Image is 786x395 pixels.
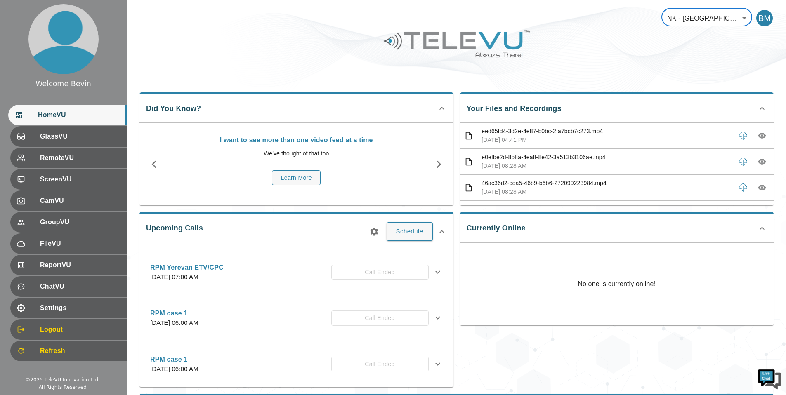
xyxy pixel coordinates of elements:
p: RPM case 1 [150,308,198,318]
div: GroupVU [10,212,127,233]
p: RPM Yerevan ETV/CPC [150,263,224,273]
span: ChatVU [40,282,120,292]
div: CamVU [10,190,127,211]
p: eed65fd4-3d2e-4e87-b0bc-2fa7bcb7c273.mp4 [482,127,732,136]
p: e0efbe2d-8b8a-4ea8-8e42-3a513b3106ae.mp4 [482,153,732,162]
span: HomeVU [38,110,120,120]
div: Minimize live chat window [135,4,155,24]
p: RPM case 1 [150,355,198,364]
button: Learn More [272,170,321,186]
span: GroupVU [40,217,120,227]
p: We've thought of that too [173,149,420,158]
span: Refresh [40,346,120,356]
span: Logout [40,324,120,334]
p: [DATE] 08:28 AM [482,188,732,196]
p: [DATE] 07:00 AM [150,273,224,282]
span: ReportVU [40,260,120,270]
div: Welcome Bevin [35,78,91,89]
span: RemoteVU [40,153,120,163]
img: d_736959983_company_1615157101543_736959983 [14,38,35,59]
div: Chat with us now [43,43,139,54]
p: [DATE] 04:41 PM [482,136,732,144]
img: profile.png [28,4,99,74]
p: [DATE] 08:28 AM [482,162,732,170]
div: FileVU [10,233,127,254]
span: FileVU [40,239,120,249]
div: RemoteVU [10,148,127,168]
div: HomeVU [8,105,127,125]
textarea: Type your message and hit 'Enter' [4,225,157,254]
p: I want to see more than one video feed at a time [173,135,420,145]
div: ChatVU [10,276,127,297]
div: ReportVU [10,255,127,275]
p: [DATE] 06:00 AM [150,364,198,374]
span: We're online! [48,104,114,187]
span: ScreenVU [40,174,120,184]
div: BM [756,10,773,26]
p: [DATE] 06:00 AM [150,318,198,328]
p: No one is currently online! [578,243,656,325]
div: Logout [10,319,127,340]
span: GlassVU [40,132,120,141]
div: GlassVU [10,126,127,147]
div: All Rights Reserved [39,383,87,391]
img: Chat Widget [757,366,782,391]
div: ScreenVU [10,169,127,190]
div: RPM Yerevan ETV/CPC[DATE] 07:00 AMCall Ended [144,258,449,287]
p: 46ac36d2-cda5-46b9-b6b6-272099223984.mp4 [482,179,732,188]
span: CamVU [40,196,120,206]
img: Logo [382,26,531,61]
span: Settings [40,303,120,313]
div: RPM case 1[DATE] 06:00 AMCall Ended [144,303,449,333]
p: 56ccdb6b-9834-4736-8eae-618dd9365a6b.mp4 [482,205,732,214]
button: Schedule [387,222,433,240]
div: Refresh [10,341,127,361]
div: NK - [GEOGRAPHIC_DATA] [661,7,752,30]
div: Settings [10,298,127,318]
div: RPM case 1[DATE] 06:00 AMCall Ended [144,350,449,379]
